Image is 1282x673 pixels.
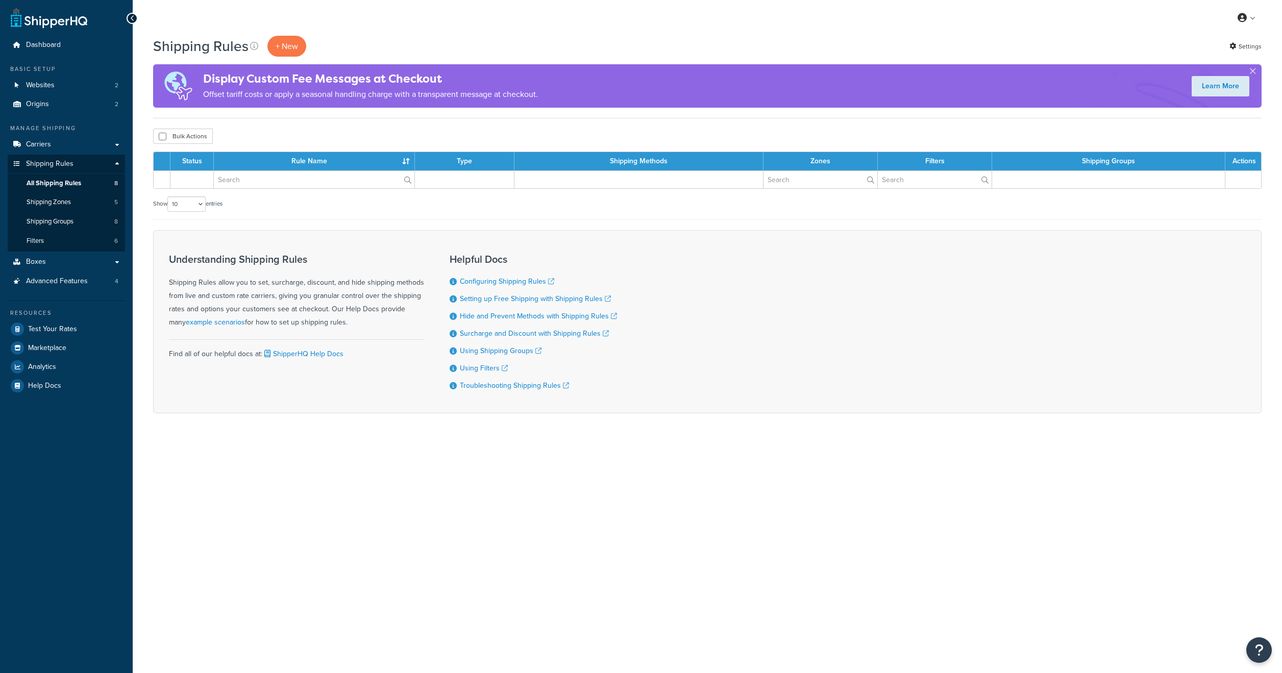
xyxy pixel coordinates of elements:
[8,212,125,231] a: Shipping Groups 8
[878,171,992,188] input: Search
[27,217,73,226] span: Shipping Groups
[8,232,125,251] a: Filters 6
[115,277,118,286] span: 4
[114,237,118,245] span: 6
[8,232,125,251] li: Filters
[203,87,538,102] p: Offset tariff costs or apply a seasonal handling charge with a transparent message at checkout.
[169,254,424,329] div: Shipping Rules allow you to set, surcharge, discount, and hide shipping methods from live and cus...
[460,328,609,339] a: Surcharge and Discount with Shipping Rules
[8,193,125,212] li: Shipping Zones
[26,160,73,168] span: Shipping Rules
[114,217,118,226] span: 8
[8,358,125,376] a: Analytics
[214,152,415,170] th: Rule Name
[169,254,424,265] h3: Understanding Shipping Rules
[460,276,554,287] a: Configuring Shipping Rules
[8,76,125,95] a: Websites 2
[8,155,125,173] a: Shipping Rules
[8,309,125,317] div: Resources
[27,179,81,188] span: All Shipping Rules
[1229,39,1262,54] a: Settings
[8,174,125,193] a: All Shipping Rules 8
[28,382,61,390] span: Help Docs
[153,36,249,56] h1: Shipping Rules
[8,65,125,73] div: Basic Setup
[8,272,125,291] a: Advanced Features 4
[8,339,125,357] a: Marketplace
[153,64,203,108] img: duties-banner-06bc72dcb5fe05cb3f9472aba00be2ae8eb53ab6f0d8bb03d382ba314ac3c341.png
[167,196,206,212] select: Showentries
[8,212,125,231] li: Shipping Groups
[262,348,343,359] a: ShipperHQ Help Docs
[1225,152,1261,170] th: Actions
[8,320,125,338] a: Test Your Rates
[415,152,514,170] th: Type
[115,81,118,90] span: 2
[114,179,118,188] span: 8
[460,311,617,321] a: Hide and Prevent Methods with Shipping Rules
[169,339,424,361] div: Find all of our helpful docs at:
[8,155,125,252] li: Shipping Rules
[26,140,51,149] span: Carriers
[8,95,125,114] li: Origins
[992,152,1225,170] th: Shipping Groups
[460,345,541,356] a: Using Shipping Groups
[8,272,125,291] li: Advanced Features
[114,198,118,207] span: 5
[26,41,61,49] span: Dashboard
[8,76,125,95] li: Websites
[878,152,992,170] th: Filters
[26,258,46,266] span: Boxes
[28,363,56,371] span: Analytics
[1246,637,1272,663] button: Open Resource Center
[8,253,125,271] a: Boxes
[8,174,125,193] li: All Shipping Rules
[28,344,66,353] span: Marketplace
[8,36,125,55] a: Dashboard
[153,196,223,212] label: Show entries
[450,254,617,265] h3: Helpful Docs
[214,171,414,188] input: Search
[115,100,118,109] span: 2
[203,70,538,87] h4: Display Custom Fee Messages at Checkout
[8,377,125,395] a: Help Docs
[26,81,55,90] span: Websites
[11,8,87,28] a: ShipperHQ Home
[460,293,611,304] a: Setting up Free Shipping with Shipping Rules
[514,152,764,170] th: Shipping Methods
[170,152,214,170] th: Status
[26,277,88,286] span: Advanced Features
[28,325,77,334] span: Test Your Rates
[763,152,878,170] th: Zones
[267,36,306,57] p: + New
[8,193,125,212] a: Shipping Zones 5
[27,198,71,207] span: Shipping Zones
[27,237,44,245] span: Filters
[1192,76,1249,96] a: Learn More
[8,95,125,114] a: Origins 2
[763,171,877,188] input: Search
[460,363,508,373] a: Using Filters
[186,317,245,328] a: example scenarios
[460,380,569,391] a: Troubleshooting Shipping Rules
[153,129,213,144] button: Bulk Actions
[8,135,125,154] a: Carriers
[8,124,125,133] div: Manage Shipping
[26,100,49,109] span: Origins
